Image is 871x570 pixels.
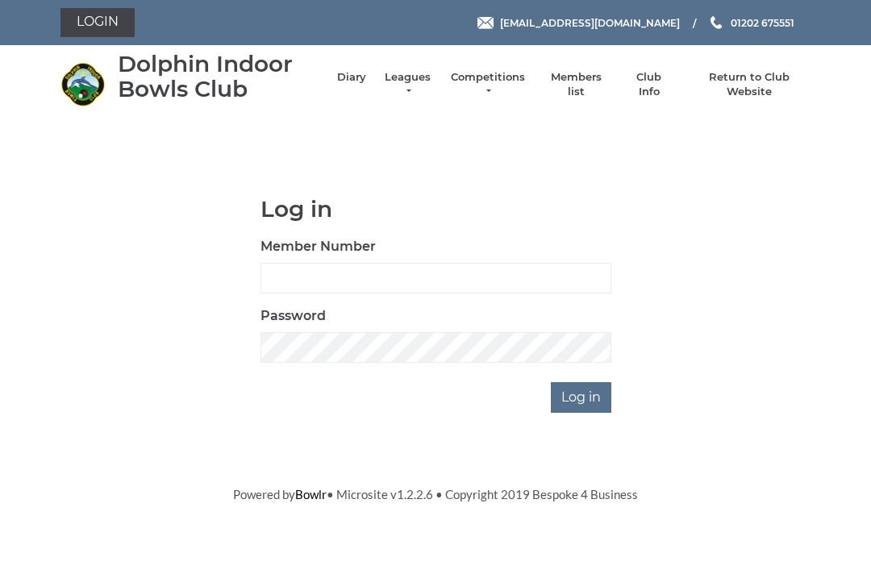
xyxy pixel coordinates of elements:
[689,70,811,99] a: Return to Club Website
[233,487,638,501] span: Powered by • Microsite v1.2.2.6 • Copyright 2019 Bespoke 4 Business
[118,52,321,102] div: Dolphin Indoor Bowls Club
[449,70,527,99] a: Competitions
[551,382,611,413] input: Log in
[731,16,794,28] span: 01202 675551
[260,237,376,256] label: Member Number
[60,8,135,37] a: Login
[477,17,494,29] img: Email
[260,306,326,326] label: Password
[626,70,673,99] a: Club Info
[260,197,611,222] h1: Log in
[708,15,794,31] a: Phone us 01202 675551
[711,16,722,29] img: Phone us
[60,62,105,106] img: Dolphin Indoor Bowls Club
[477,15,680,31] a: Email [EMAIL_ADDRESS][DOMAIN_NAME]
[337,70,366,85] a: Diary
[382,70,433,99] a: Leagues
[295,487,327,501] a: Bowlr
[500,16,680,28] span: [EMAIL_ADDRESS][DOMAIN_NAME]
[542,70,609,99] a: Members list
